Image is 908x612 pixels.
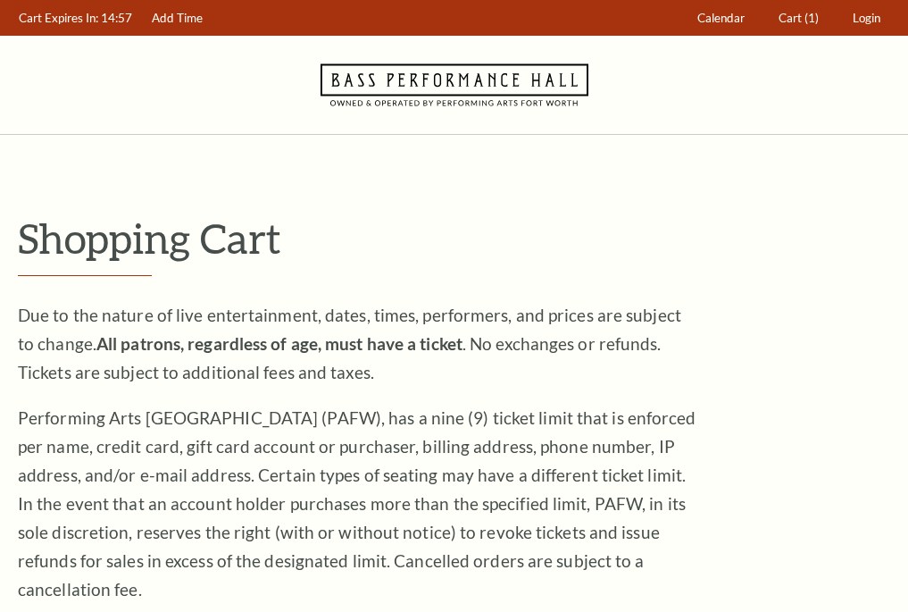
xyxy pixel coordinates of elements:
[845,1,889,36] a: Login
[853,11,880,25] span: Login
[804,11,819,25] span: (1)
[101,11,132,25] span: 14:57
[18,404,696,604] p: Performing Arts [GEOGRAPHIC_DATA] (PAFW), has a nine (9) ticket limit that is enforced per name, ...
[18,215,890,261] p: Shopping Cart
[697,11,745,25] span: Calendar
[771,1,828,36] a: Cart (1)
[96,333,462,354] strong: All patrons, regardless of age, must have a ticket
[19,11,98,25] span: Cart Expires In:
[779,11,802,25] span: Cart
[689,1,754,36] a: Calendar
[144,1,212,36] a: Add Time
[18,305,681,382] span: Due to the nature of live entertainment, dates, times, performers, and prices are subject to chan...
